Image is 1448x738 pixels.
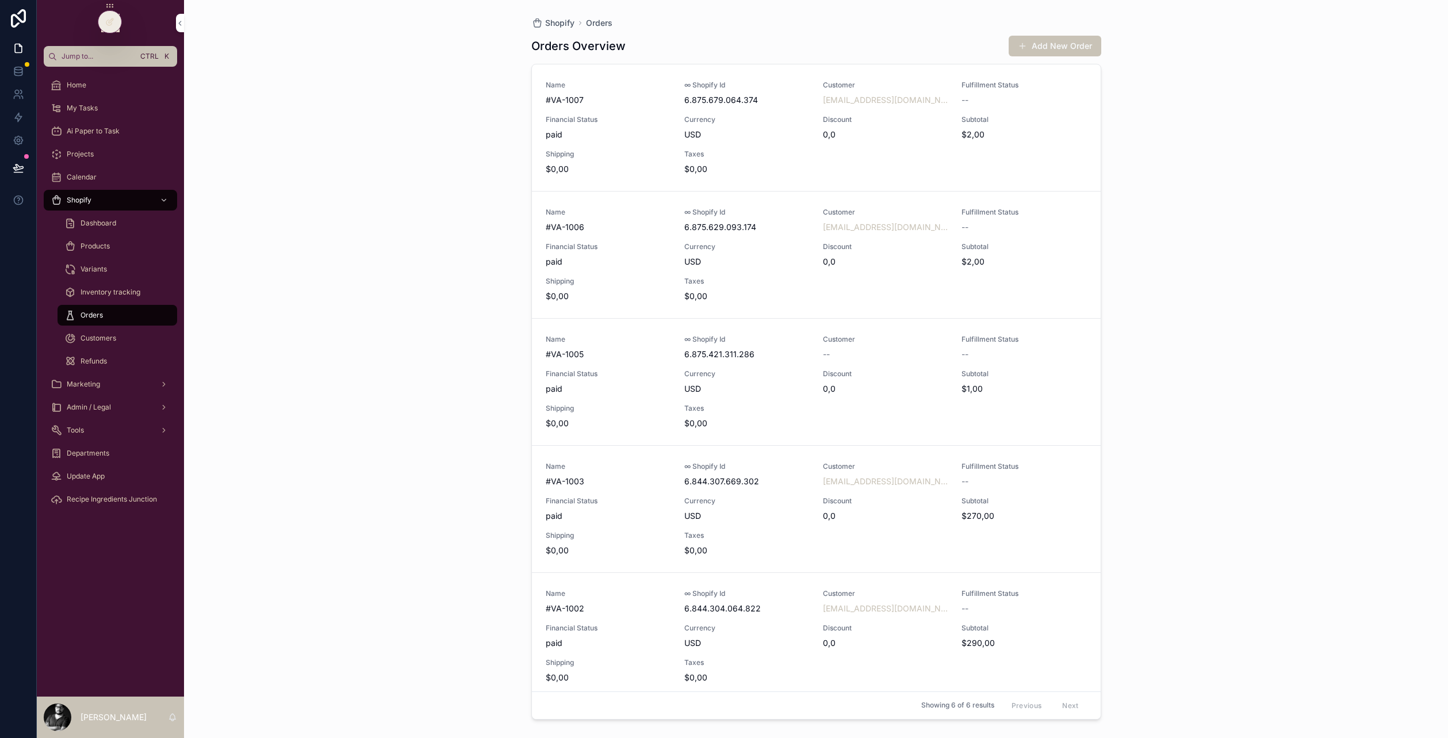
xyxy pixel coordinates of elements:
[546,115,671,124] span: Financial Status
[684,624,809,633] span: Currency
[546,81,671,90] span: Name
[586,17,612,29] a: Orders
[546,129,671,140] span: paid
[823,476,948,487] a: [EMAIL_ADDRESS][DOMAIN_NAME]
[67,449,109,458] span: Departments
[684,335,809,344] span: ∞ Shopify Id
[684,476,809,487] span: 6.844.307.669.302
[546,404,671,413] span: Shipping
[823,496,948,506] span: Discount
[823,94,948,106] span: [EMAIL_ADDRESS][DOMAIN_NAME]
[823,510,948,522] span: 0,0
[684,277,809,286] span: Taxes
[684,383,809,395] span: USD
[684,545,809,556] span: $0,00
[67,104,98,113] span: My Tasks
[823,349,830,360] span: --
[546,545,671,556] span: $0,00
[823,462,948,471] span: Customer
[546,277,671,286] span: Shipping
[44,190,177,211] a: Shopify
[531,17,574,29] a: Shopify
[44,443,177,464] a: Departments
[67,127,120,136] span: Ai Paper to Task
[684,163,809,175] span: $0,00
[546,589,671,598] span: Name
[44,420,177,441] a: Tools
[684,221,809,233] span: 6.875.629.093.174
[532,319,1101,446] a: Name#VA-1005∞ Shopify Id6.875.421.311.286Customer--Fulfillment Status--Financial StatuspaidCurren...
[546,150,671,159] span: Shipping
[684,256,809,267] span: USD
[531,38,626,54] h1: Orders Overview
[546,637,671,649] span: paid
[58,213,177,234] a: Dashboard
[546,208,671,217] span: Name
[961,589,1086,598] span: Fulfillment Status
[81,288,140,297] span: Inventory tracking
[67,196,91,205] span: Shopify
[532,446,1101,573] a: Name#VA-1003∞ Shopify Id6.844.307.669.302Customer[EMAIL_ADDRESS][DOMAIN_NAME]Fulfillment Status--...
[961,208,1086,217] span: Fulfillment Status
[961,81,1086,90] span: Fulfillment Status
[823,383,948,395] span: 0,0
[823,603,948,614] span: [EMAIL_ADDRESS][DOMAIN_NAME]
[961,624,1086,633] span: Subtotal
[684,115,809,124] span: Currency
[921,701,994,710] span: Showing 6 of 6 results
[81,334,116,343] span: Customers
[961,603,968,614] span: --
[67,150,94,159] span: Projects
[546,510,671,522] span: paid
[684,208,809,217] span: ∞ Shopify Id
[67,472,105,481] span: Update App
[823,335,948,344] span: Customer
[545,17,574,29] span: Shopify
[532,64,1101,192] a: Name#VA-1007∞ Shopify Id6.875.679.064.374Customer[EMAIL_ADDRESS][DOMAIN_NAME]Fulfillment Status--...
[44,75,177,95] a: Home
[139,51,160,62] span: Ctrl
[684,589,809,598] span: ∞ Shopify Id
[44,144,177,165] a: Projects
[684,462,809,471] span: ∞ Shopify Id
[823,115,948,124] span: Discount
[961,496,1086,506] span: Subtotal
[546,290,671,302] span: $0,00
[81,712,147,723] p: [PERSON_NAME]
[684,510,809,522] span: USD
[684,496,809,506] span: Currency
[961,462,1086,471] span: Fulfillment Status
[823,589,948,598] span: Customer
[44,374,177,395] a: Marketing
[823,129,948,140] span: 0,0
[546,221,671,233] span: #VA-1006
[684,81,809,90] span: ∞ Shopify Id
[546,531,671,540] span: Shipping
[961,94,968,106] span: --
[823,624,948,633] span: Discount
[546,383,671,395] span: paid
[961,129,1086,140] span: $2,00
[684,349,809,360] span: 6.875.421.311.286
[58,282,177,303] a: Inventory tracking
[58,236,177,257] a: Products
[684,150,809,159] span: Taxes
[67,403,111,412] span: Admin / Legal
[67,380,100,389] span: Marketing
[546,163,671,175] span: $0,00
[823,242,948,251] span: Discount
[684,404,809,413] span: Taxes
[961,256,1086,267] span: $2,00
[961,242,1086,251] span: Subtotal
[684,603,809,614] span: 6.844.304.064.822
[823,221,948,233] a: [EMAIL_ADDRESS][DOMAIN_NAME]
[81,242,110,251] span: Products
[546,94,671,106] span: #VA-1007
[546,603,671,614] span: #VA-1002
[532,573,1101,700] a: Name#VA-1002∞ Shopify Id6.844.304.064.822Customer[EMAIL_ADDRESS][DOMAIN_NAME]Fulfillment Status--...
[961,510,1086,522] span: $270,00
[44,46,177,67] button: Jump to...CtrlK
